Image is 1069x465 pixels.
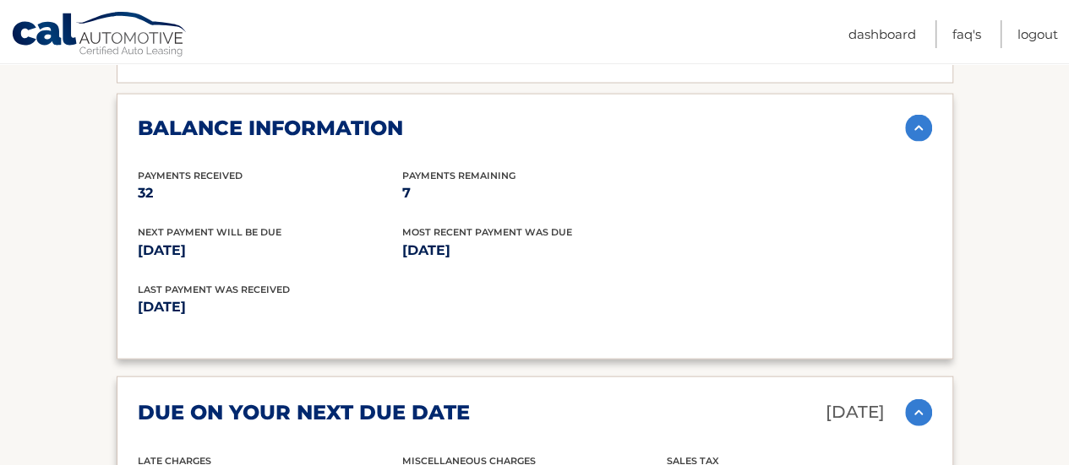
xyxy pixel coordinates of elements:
[402,226,572,238] span: Most Recent Payment Was Due
[952,20,981,48] a: FAQ's
[402,170,515,181] span: Payments Remaining
[138,181,402,205] p: 32
[138,295,535,319] p: [DATE]
[905,399,932,426] img: accordion-active.svg
[905,115,932,142] img: accordion-active.svg
[138,170,243,181] span: Payments Received
[402,239,667,262] p: [DATE]
[826,397,885,427] p: [DATE]
[138,284,290,295] span: Last Payment was received
[11,11,188,60] a: Cal Automotive
[402,181,667,205] p: 7
[138,400,470,425] h2: due on your next due date
[1017,20,1058,48] a: Logout
[138,116,403,141] h2: balance information
[138,226,281,238] span: Next Payment will be due
[138,239,402,262] p: [DATE]
[848,20,916,48] a: Dashboard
